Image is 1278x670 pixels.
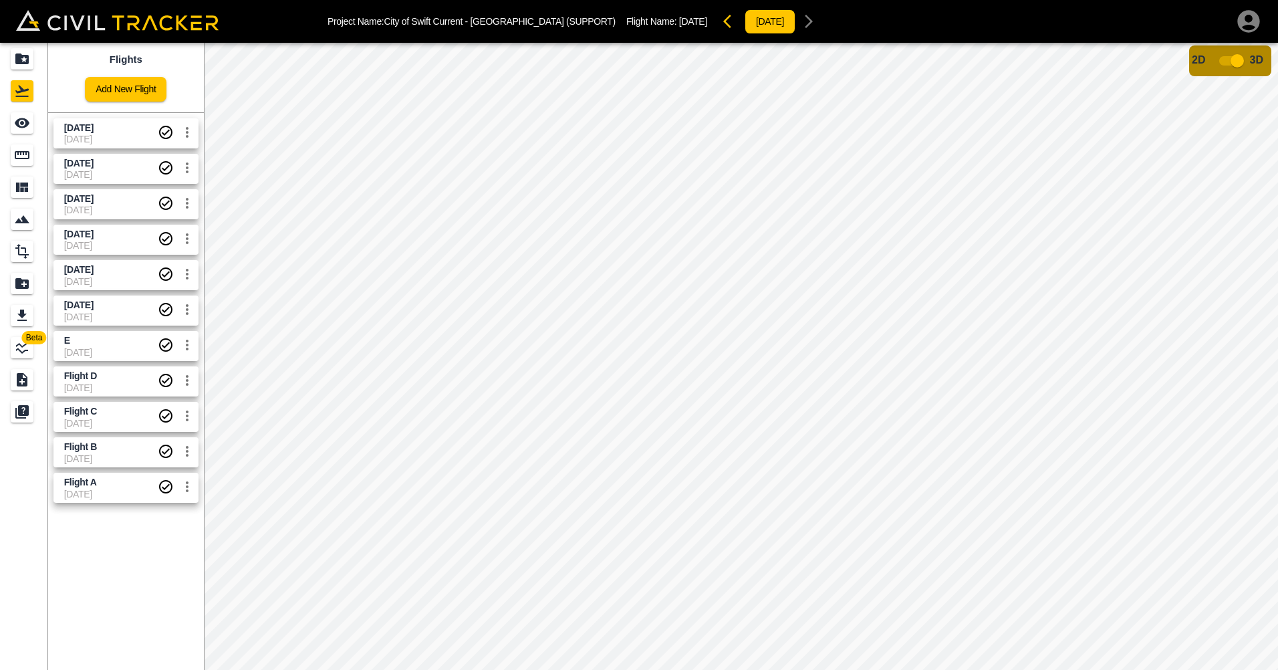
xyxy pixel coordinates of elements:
[328,16,616,27] p: Project Name: City of Swift Current - [GEOGRAPHIC_DATA] (SUPPORT)
[626,16,707,27] p: Flight Name:
[679,16,707,27] span: [DATE]
[1250,54,1263,66] span: 3D
[1192,54,1205,66] span: 2D
[745,9,795,34] button: [DATE]
[16,10,219,31] img: Civil Tracker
